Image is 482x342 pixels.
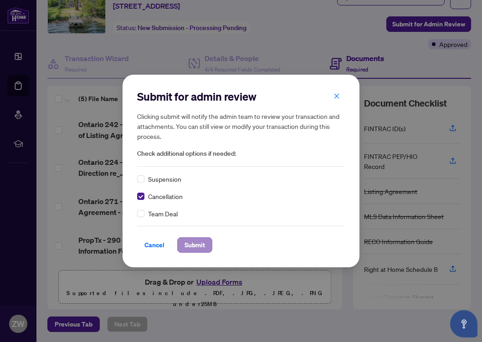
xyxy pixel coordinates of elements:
h2: Submit for admin review [137,89,345,104]
span: Team Deal [148,209,178,219]
span: Cancel [144,238,164,252]
span: Submit [185,238,205,252]
button: Cancel [137,237,172,253]
span: close [333,93,340,99]
span: Suspension [148,174,181,184]
button: Open asap [450,310,477,337]
button: Submit [177,237,212,253]
span: Check additional options if needed: [137,148,345,159]
span: Cancellation [148,191,183,201]
h5: Clicking submit will notify the admin team to review your transaction and attachments. You can st... [137,111,345,141]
